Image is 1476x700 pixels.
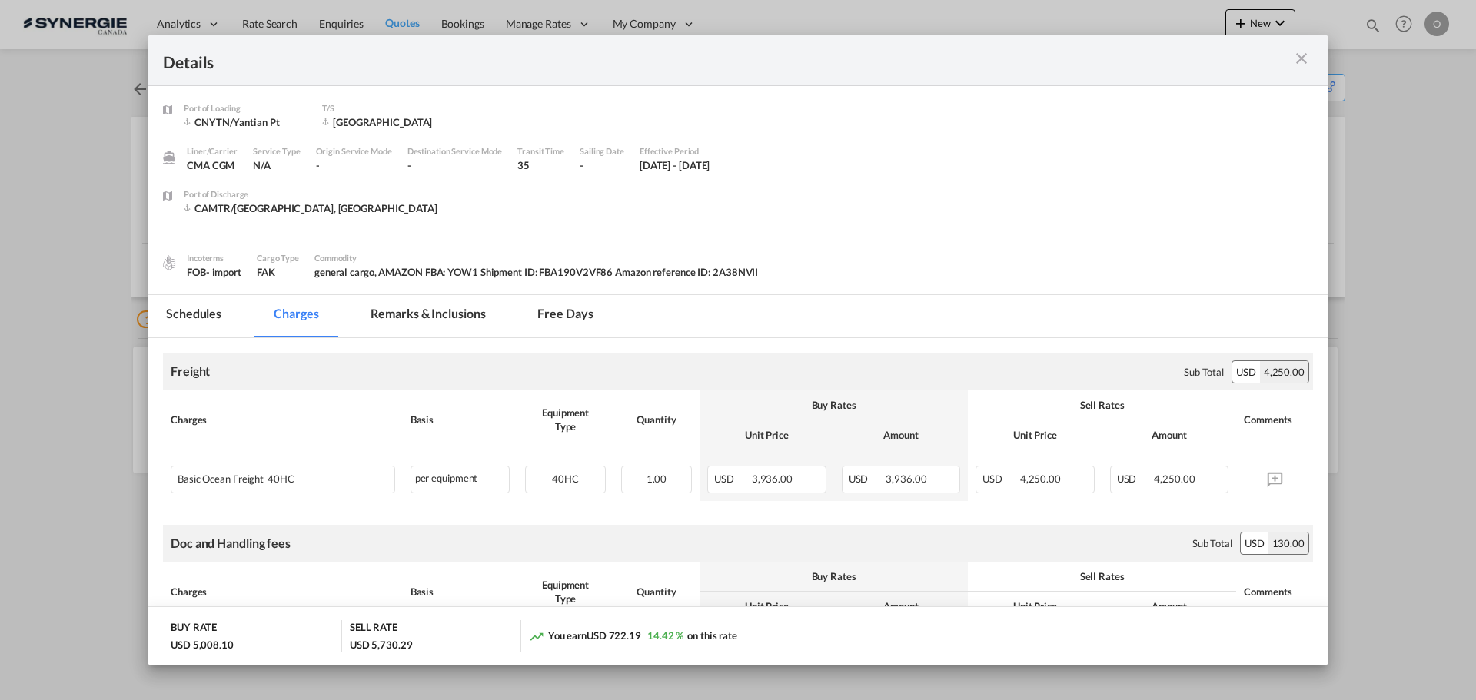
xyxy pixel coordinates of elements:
span: USD [849,473,884,485]
div: Details [163,51,1198,70]
div: SELL RATE [350,620,397,638]
div: Buy Rates [707,398,960,412]
div: Port of Discharge [184,187,437,201]
div: USD [1241,532,1268,554]
div: Freight [171,363,210,380]
div: Sailing Date [580,144,624,158]
span: N/A [253,159,271,171]
div: Equipment Type [525,406,606,433]
span: USD 722.19 [587,629,641,642]
div: VANCOUVER [322,115,445,129]
span: 3,936.00 [752,473,793,485]
div: Equipment Type [525,578,606,605]
div: Sell Rates [976,569,1228,583]
div: Basis [411,413,510,426]
div: Transit Time [517,144,564,158]
th: Amount [834,420,969,450]
span: , [374,266,377,278]
div: Sub Total [1192,536,1232,550]
th: Comments [1236,562,1313,622]
div: - [580,158,624,172]
div: Charges [171,413,395,426]
div: Basic Ocean Freight [178,466,335,485]
span: 3,936.00 [886,473,926,485]
div: USD 5,008.10 [171,638,234,652]
span: 14.42 % [647,629,683,642]
md-icon: icon-trending-up [529,629,544,644]
th: Amount [834,592,969,622]
md-dialog: Port of Loading ... [148,35,1328,665]
div: Incoterms [187,251,241,265]
span: USD [714,473,750,485]
img: cargo.png [161,254,178,271]
div: CMA CGM [187,158,238,172]
div: USD 5,730.29 [350,638,413,652]
div: - import [206,265,241,279]
span: AMAZON FBA: YOW1 Shipment ID: FBA190V2VF86 Amazon reference ID: 2A38NVII [378,266,758,278]
div: Sub Total [1184,365,1224,379]
div: 35 [517,158,564,172]
th: Unit Price [700,420,834,450]
div: 4,250.00 [1260,361,1308,383]
div: - [407,158,503,172]
div: Liner/Carrier [187,144,238,158]
span: 4,250.00 [1020,473,1061,485]
div: FOB [187,265,241,279]
md-icon: icon-close m-3 fg-AAA8AD cursor [1292,49,1311,68]
div: per equipment [411,466,510,493]
div: USD [1232,361,1260,383]
div: Quantity [621,413,692,426]
span: 4,250.00 [1154,473,1195,485]
div: You earn on this rate [529,629,737,645]
md-tab-item: Free days [519,295,611,337]
div: - [316,158,392,172]
div: 3 Sep 2025 - 14 Sep 2025 [640,158,710,172]
th: Comments [1236,390,1313,450]
div: CAMTR/Montreal, QC [184,201,437,215]
div: FAK [257,265,299,279]
div: Basis [411,585,510,599]
div: Effective Period [640,144,710,158]
div: Origin Service Mode [316,144,392,158]
th: Amount [1102,592,1237,622]
span: general cargo [314,266,379,278]
th: Unit Price [700,592,834,622]
div: Buy Rates [707,569,960,583]
div: BUY RATE [171,620,217,638]
span: 40HC [264,473,294,485]
th: Amount [1102,420,1237,450]
div: 130.00 [1268,532,1308,554]
div: Quantity [621,585,692,599]
span: USD [1117,473,1152,485]
div: T/S [322,101,445,115]
div: Charges [171,585,395,599]
div: Port of Loading [184,101,307,115]
span: USD [982,473,1018,485]
span: 40HC [552,473,579,485]
div: Commodity [314,251,758,265]
md-tab-item: Schedules [148,295,240,337]
div: Cargo Type [257,251,299,265]
div: Service Type [253,144,301,158]
md-tab-item: Charges [255,295,337,337]
div: CNYTN/Yantian Pt [184,115,307,129]
div: Destination Service Mode [407,144,503,158]
md-tab-item: Remarks & Inclusions [352,295,504,337]
div: Sell Rates [976,398,1228,412]
span: 1.00 [647,473,667,485]
md-pagination-wrapper: Use the left and right arrow keys to navigate between tabs [148,295,627,337]
th: Unit Price [968,420,1102,450]
th: Unit Price [968,592,1102,622]
div: Doc and Handling fees [171,535,291,552]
